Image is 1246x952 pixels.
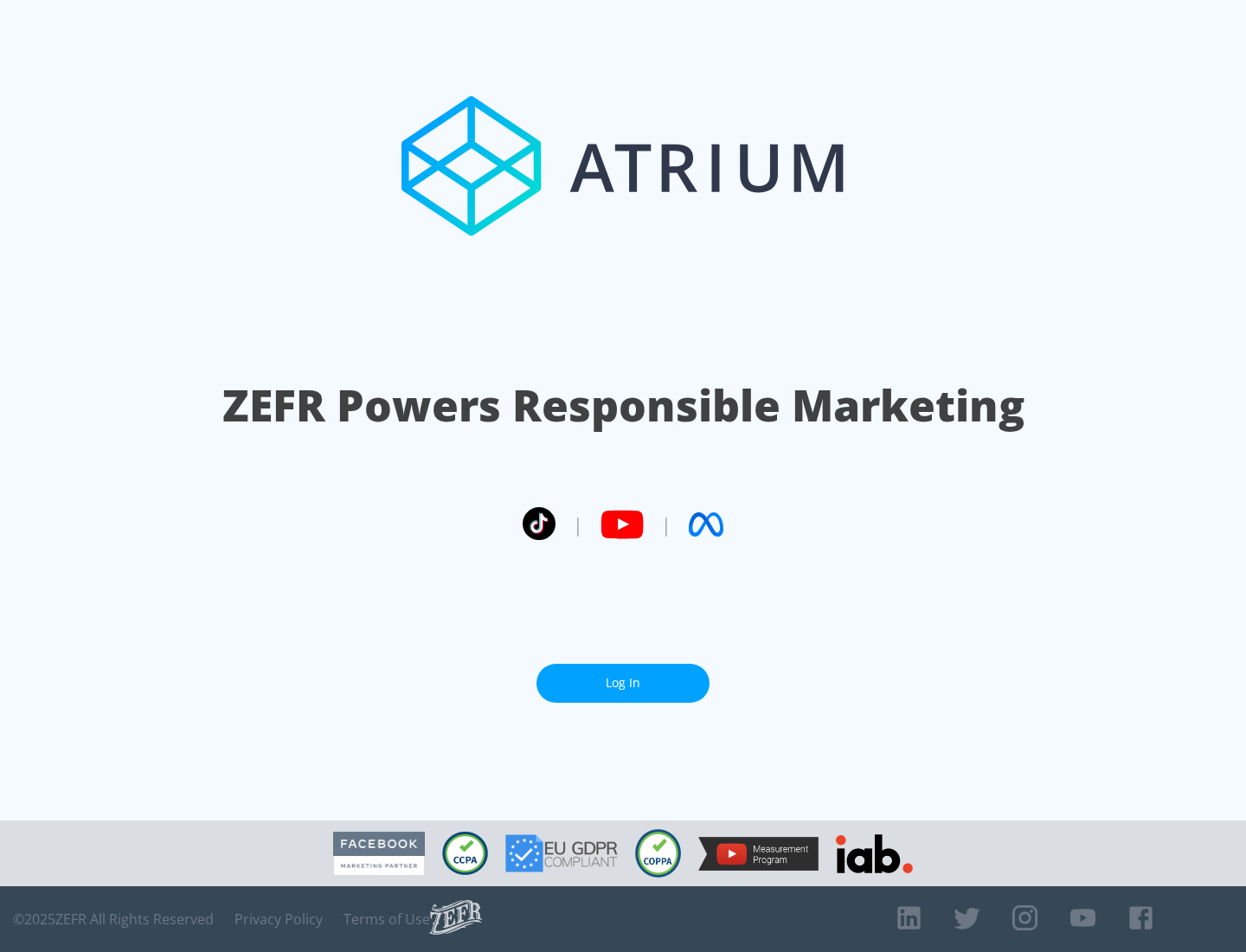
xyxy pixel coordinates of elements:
span: © 2025 ZEFR All Rights Reserved [13,910,214,928]
span: | [661,511,671,537]
img: CCPA Compliant [442,832,488,875]
a: Privacy Policy [234,910,323,928]
img: YouTube Measurement Program [698,837,819,871]
h1: ZEFR Powers Responsible Marketing [222,376,1024,435]
a: Log In [536,664,710,703]
img: Facebook Marketing Partner [333,832,425,876]
a: Terms of Use [344,910,430,928]
img: GDPR Compliant [505,834,618,872]
img: IAB [836,834,913,873]
span: | [573,511,583,537]
img: COPPA Compliant [635,829,681,878]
